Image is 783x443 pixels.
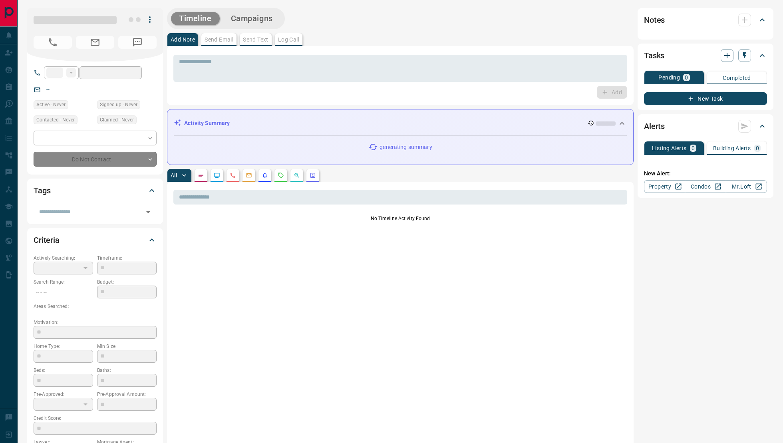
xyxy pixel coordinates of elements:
p: Timeframe: [97,254,157,262]
svg: Notes [198,172,204,179]
svg: Emails [246,172,252,179]
div: Do Not Contact [34,152,157,167]
p: Pending [658,75,680,80]
p: Add Note [171,37,195,42]
p: No Timeline Activity Found [173,215,627,222]
p: 0 [685,75,688,80]
h2: Criteria [34,234,60,246]
p: generating summary [380,143,432,151]
p: Budget: [97,278,157,286]
span: No Number [34,36,72,49]
h2: Tasks [644,49,664,62]
h2: Alerts [644,120,665,133]
p: Beds: [34,367,93,374]
svg: Lead Browsing Activity [214,172,220,179]
p: Listing Alerts [652,145,687,151]
span: Signed up - Never [100,101,137,109]
div: Notes [644,10,767,30]
p: 0 [692,145,695,151]
div: Tasks [644,46,767,65]
p: Areas Searched: [34,303,157,310]
button: Campaigns [223,12,281,25]
h2: Notes [644,14,665,26]
p: 0 [756,145,759,151]
span: Contacted - Never [36,116,75,124]
svg: Calls [230,172,236,179]
p: -- - -- [34,286,93,299]
button: Open [143,207,154,218]
p: Baths: [97,367,157,374]
div: Alerts [644,117,767,136]
svg: Requests [278,172,284,179]
p: Completed [723,75,751,81]
a: Condos [685,180,726,193]
p: Building Alerts [713,145,751,151]
p: Actively Searching: [34,254,93,262]
p: New Alert: [644,169,767,178]
p: Pre-Approval Amount: [97,391,157,398]
p: Home Type: [34,343,93,350]
p: All [171,173,177,178]
button: Timeline [171,12,220,25]
p: Min Size: [97,343,157,350]
span: Claimed - Never [100,116,134,124]
a: Mr.Loft [726,180,767,193]
p: Search Range: [34,278,93,286]
p: Activity Summary [184,119,230,127]
svg: Agent Actions [310,172,316,179]
p: Motivation: [34,319,157,326]
svg: Opportunities [294,172,300,179]
a: Property [644,180,685,193]
div: Activity Summary [174,116,627,131]
a: -- [46,86,50,93]
span: No Number [118,36,157,49]
p: Pre-Approved: [34,391,93,398]
button: New Task [644,92,767,105]
span: Active - Never [36,101,66,109]
div: Tags [34,181,157,200]
p: Credit Score: [34,415,157,422]
h2: Tags [34,184,50,197]
svg: Listing Alerts [262,172,268,179]
span: No Email [76,36,114,49]
div: Criteria [34,230,157,250]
